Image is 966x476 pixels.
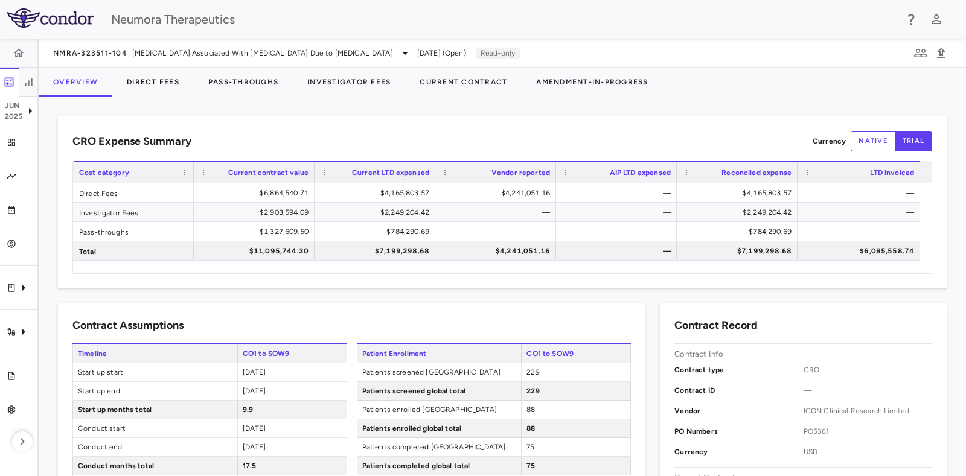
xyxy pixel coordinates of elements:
span: Patients screened global total [357,382,522,400]
div: $784,290.69 [688,222,792,241]
span: [DATE] [243,368,266,376]
span: Cost category [79,168,129,177]
span: Start up start [73,363,237,381]
span: Current LTD expensed [352,168,429,177]
div: — [567,222,671,241]
p: Currency [813,136,846,147]
button: Direct Fees [112,68,194,97]
span: Patients completed global total [357,457,522,475]
span: Reconciled expense [721,168,792,177]
div: $7,199,298.68 [325,241,429,261]
div: $2,249,204.42 [688,203,792,222]
div: — [567,203,671,222]
span: 229 [526,368,539,376]
span: Conduct end [73,438,237,456]
span: [DATE] [243,424,266,433]
div: — [808,222,914,241]
div: $11,095,744.30 [205,241,309,261]
p: Contract ID [674,385,803,396]
button: Amendment-In-Progress [522,68,662,97]
span: CO1 to SOW9 [237,344,347,363]
button: Investigator Fees [293,68,405,97]
span: PO5361 [804,426,932,437]
div: $784,290.69 [325,222,429,241]
span: Patients enrolled global total [357,419,522,437]
span: [DATE] (Open) [417,48,466,59]
p: 2025 [5,111,23,122]
div: — [446,222,550,241]
div: Direct Fees [73,183,194,202]
span: ICON Clinical Research Limited [804,405,932,416]
div: $7,199,298.68 [688,241,792,261]
div: — [567,183,671,203]
div: $2,903,594.09 [205,203,309,222]
h6: CRO Expense Summary [72,133,191,150]
span: USD [804,446,932,457]
p: Contract type [674,364,803,375]
span: Timeline [72,344,237,363]
span: LTD invoiced [870,168,914,177]
span: [MEDICAL_DATA] Associated With [MEDICAL_DATA] Due to [MEDICAL_DATA] [132,48,393,59]
span: Conduct months total [73,457,237,475]
button: Overview [39,68,112,97]
div: $4,165,803.57 [325,183,429,203]
span: 9.9 [243,405,253,414]
h6: Contract Assumptions [72,317,184,334]
span: Start up months total [73,401,237,419]
span: CO1 to SOW9 [521,344,631,363]
span: AIP LTD expensed [610,168,671,177]
button: Current Contract [405,68,522,97]
span: Current contract value [228,168,309,177]
span: CRO [804,364,932,375]
div: $4,241,051.16 [446,241,550,261]
div: — [446,203,550,222]
div: $2,249,204.42 [325,203,429,222]
span: Conduct start [73,419,237,437]
span: [DATE] [243,443,266,451]
span: 88 [526,405,535,414]
div: $6,864,540.71 [205,183,309,203]
h6: Contract Record [674,317,758,334]
div: Neumora Therapeutics [111,10,896,28]
p: Currency [674,446,803,457]
span: 17.5 [243,462,257,470]
div: — [567,241,671,261]
p: Jun [5,100,23,111]
img: logo-full-SnFGN8VE.png [7,8,94,28]
span: Patient Enrollment [357,344,522,363]
span: NMRA-323511-104 [53,48,127,58]
div: $4,241,051.16 [446,183,550,203]
div: $6,085,558.74 [808,241,914,261]
button: trial [895,131,932,151]
span: — [804,385,932,396]
p: Vendor [674,405,803,416]
div: $1,327,609.50 [205,222,309,241]
span: Patients enrolled [GEOGRAPHIC_DATA] [357,401,522,419]
span: Patients screened [GEOGRAPHIC_DATA] [357,363,522,381]
span: Start up end [73,382,237,400]
span: 75 [526,462,535,470]
span: 229 [526,387,539,395]
p: PO Numbers [674,426,803,437]
button: Pass-Throughs [194,68,293,97]
span: [DATE] [243,387,266,395]
button: native [851,131,895,151]
span: 88 [526,424,535,433]
div: $4,165,803.57 [688,183,792,203]
span: Patients completed [GEOGRAPHIC_DATA] [357,438,522,456]
div: Total [73,241,194,260]
div: — [808,183,914,203]
div: Investigator Fees [73,203,194,221]
p: Contract Info [674,349,723,360]
span: Vendor reported [491,168,550,177]
div: — [808,203,914,222]
div: Pass-throughs [73,222,194,241]
span: 75 [526,443,534,451]
p: Read-only [476,48,520,59]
